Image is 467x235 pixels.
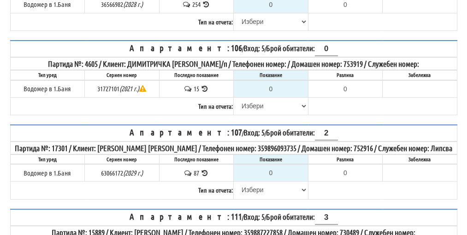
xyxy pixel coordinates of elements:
[183,169,193,177] span: История на забележките
[243,43,265,53] span: Вход: 5
[198,186,233,194] b: Тип на отчета:
[11,142,456,153] div: Партида №: 17301 / Клиент: [PERSON_NAME] [PERSON_NAME] / Телефонен номер: 359896093735 / Домашен ...
[85,154,160,164] th: Сериен номер
[194,84,199,93] span: 15
[266,43,338,53] span: Брой обитатели:
[234,154,308,164] th: Показание
[10,154,85,164] th: Тип уред
[85,70,160,80] th: Сериен номер
[198,102,233,110] b: Тип на отчета:
[159,70,234,80] th: Последно показание
[10,209,457,226] th: / /
[243,212,265,221] span: Вход: 5
[130,211,242,222] span: Апартамент: 111
[383,70,457,80] th: Забележка
[198,18,233,26] b: Тип на отчета:
[11,58,456,69] div: Партида №: 4605 / Клиент: ДИМИТРИЧКА [PERSON_NAME]/п / Телефонен номер: / Домашен номер: 753919 /...
[234,70,308,80] th: Показание
[201,84,209,93] span: История на показанията
[308,70,383,80] th: Разлика
[266,128,338,137] span: Брой обитатели:
[85,80,160,98] td: 31727101
[159,154,234,164] th: Последно показание
[383,154,457,164] th: Забележка
[308,154,383,164] th: Разлика
[123,169,143,177] i: Метрологична годност до 2029г.
[266,212,338,221] span: Брой обитатели:
[85,164,160,182] td: 63066172
[243,128,265,137] span: Вход: 5
[10,70,85,80] th: Тип уред
[130,127,242,137] span: Апартамент: 107
[10,41,457,57] th: / /
[194,169,199,177] span: 87
[119,84,146,93] i: Метрологична годност до 2021г.
[10,80,85,98] td: Водомер в 1.Баня
[201,169,209,177] span: История на показанията
[10,125,457,141] th: / /
[10,164,85,182] td: Водомер в 1.Баня
[130,42,242,53] span: Апартамент: 106
[183,84,193,93] span: История на забележките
